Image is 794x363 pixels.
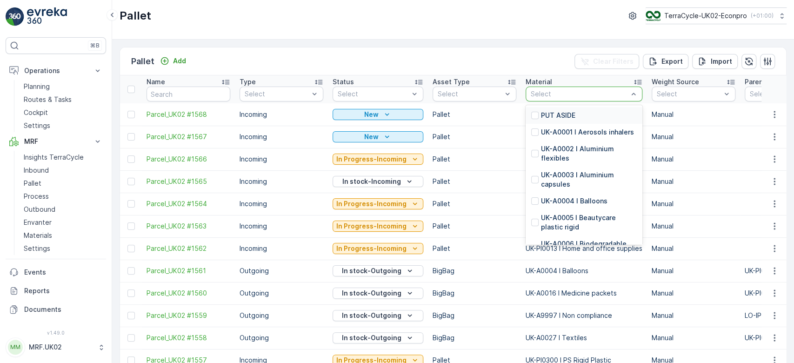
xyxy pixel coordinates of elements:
span: Parcel_UK02 #1568 [147,110,230,119]
td: UK-A0016 I Medicine packets [521,282,647,304]
td: Manual [647,126,740,148]
td: Outgoing [235,327,328,349]
td: Outgoing [235,304,328,327]
p: Insights TerraCycle [24,153,84,162]
td: Outgoing [235,260,328,282]
td: BigBag [428,260,521,282]
p: Settings [24,244,50,253]
div: Toggle Row Selected [127,155,135,163]
button: In Progress-Incoming [333,198,423,209]
p: Documents [24,305,102,314]
p: PUT ASIDE [541,111,575,120]
a: Parcel_UK02 #1562 [147,244,230,253]
td: BigBag [428,304,521,327]
p: Materials [24,231,52,240]
div: Toggle Row Selected [127,312,135,319]
td: Pallet [428,237,521,260]
td: Incoming [235,193,328,215]
a: Parcel_UK02 #1563 [147,222,230,231]
td: Pallet [428,126,521,148]
a: Parcel_UK02 #1566 [147,155,230,164]
td: Incoming [235,237,328,260]
p: Outbound [24,205,55,214]
p: UK-A0001 I Aerosols inhalers [541,128,634,137]
a: Reports [6,282,106,300]
a: Documents [6,300,106,319]
td: Pallet [428,215,521,237]
p: Pallet [120,8,151,23]
p: Select [438,89,502,99]
p: Name [147,77,165,87]
button: In stock-Incoming [333,176,423,187]
p: Planning [24,82,50,91]
a: Parcel_UK02 #1558 [147,333,230,343]
td: Incoming [235,126,328,148]
td: BigBag [428,327,521,349]
td: Manual [647,215,740,237]
button: In Progress-Incoming [333,243,423,254]
p: TerraCycle-UK02-Econpro [664,11,747,20]
td: Pallet [428,193,521,215]
p: Material [526,77,552,87]
a: Parcel_UK02 #1565 [147,177,230,186]
p: Status [333,77,354,87]
td: UK-A0004 I Balloons [521,260,647,282]
button: Clear Filters [574,54,639,69]
td: UK-PI0003 I Beautycare [521,103,647,126]
td: BigBag [428,282,521,304]
td: UK-PI0024 I Rigid plastic [521,193,647,215]
td: Incoming [235,103,328,126]
p: ( +01:00 ) [751,12,774,20]
p: Select [531,89,628,99]
td: Manual [647,193,740,215]
td: Manual [647,260,740,282]
button: MMMRF.UK02 [6,337,106,357]
button: Import [692,54,738,69]
img: logo [6,7,24,26]
a: Cockpit [20,106,106,119]
button: In stock-Outgoing [333,265,423,276]
p: Cockpit [24,108,48,117]
td: UK-PI0001 I Aluminium flexibles [521,215,647,237]
p: Select [657,89,721,99]
button: Operations [6,61,106,80]
a: Parcel_UK02 #1560 [147,289,230,298]
a: Routes & Tasks [20,93,106,106]
a: Planning [20,80,106,93]
p: In stock-Outgoing [342,289,401,298]
p: Settings [24,121,50,130]
button: MRF [6,132,106,151]
td: Pallet [428,170,521,193]
a: Parcel_UK02 #1567 [147,132,230,141]
p: In stock-Outgoing [342,266,401,276]
a: Insights TerraCycle [20,151,106,164]
p: Operations [24,66,87,75]
p: In stock-Outgoing [342,333,401,343]
a: Parcel_UK02 #1559 [147,311,230,320]
p: Pallet [24,179,41,188]
td: Outgoing [235,282,328,304]
p: MRF [24,137,87,146]
p: Events [24,268,102,277]
a: Settings [20,119,106,132]
span: Parcel_UK02 #1561 [147,266,230,276]
div: Toggle Row Selected [127,222,135,230]
p: In Progress-Incoming [336,222,407,231]
button: TerraCycle-UK02-Econpro(+01:00) [646,7,787,24]
p: UK-A0002 I Aluminium flexibles [541,144,637,163]
button: In Progress-Incoming [333,154,423,165]
a: Inbound [20,164,106,177]
div: Toggle Row Selected [127,289,135,297]
button: New [333,131,423,142]
p: Pallet [131,55,154,68]
div: Toggle Row Selected [127,267,135,275]
td: Manual [647,103,740,126]
div: Toggle Row Selected [127,245,135,252]
button: In stock-Outgoing [333,332,423,343]
p: Export [661,57,683,66]
span: Parcel_UK02 #1564 [147,199,230,208]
